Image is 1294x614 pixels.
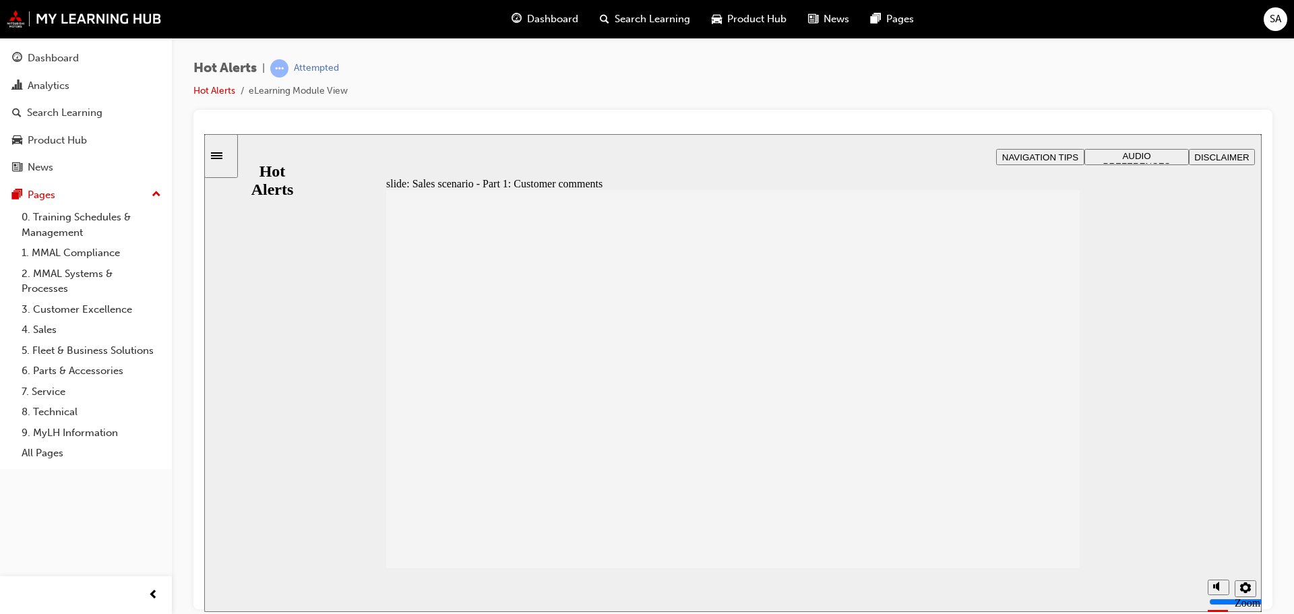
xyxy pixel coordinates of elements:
[12,53,22,65] span: guage-icon
[5,155,166,180] a: News
[701,5,797,33] a: car-iconProduct Hub
[1270,11,1281,27] span: SA
[16,423,166,443] a: 9. MyLH Information
[808,11,818,28] span: news-icon
[16,340,166,361] a: 5. Fleet & Business Solutions
[512,11,522,28] span: guage-icon
[193,85,235,96] a: Hot Alerts
[12,162,22,174] span: news-icon
[5,73,166,98] a: Analytics
[501,5,589,33] a: guage-iconDashboard
[16,264,166,299] a: 2. MMAL Systems & Processes
[798,18,874,28] span: NAVIGATION TIPS
[16,361,166,381] a: 6. Parts & Accessories
[28,133,87,148] div: Product Hub
[860,5,925,33] a: pages-iconPages
[1004,446,1025,461] button: Mute (Ctrl+Alt+M)
[797,5,860,33] a: news-iconNews
[12,107,22,119] span: search-icon
[270,59,288,78] span: learningRecordVerb_ATTEMPT-icon
[262,61,265,76] span: |
[1030,463,1056,499] label: Zoom to fit
[886,11,914,27] span: Pages
[193,61,257,76] span: Hot Alerts
[527,11,578,27] span: Dashboard
[600,11,609,28] span: search-icon
[28,187,55,203] div: Pages
[792,15,880,31] button: NAVIGATION TIPS
[880,15,985,31] button: AUDIO PREFERENCES
[249,84,348,99] li: eLearning Module View
[12,135,22,147] span: car-icon
[5,43,166,183] button: DashboardAnalyticsSearch LearningProduct HubNews
[5,46,166,71] a: Dashboard
[589,5,701,33] a: search-iconSearch Learning
[16,243,166,264] a: 1. MMAL Compliance
[712,11,722,28] span: car-icon
[16,207,166,243] a: 0. Training Schedules & Management
[152,186,161,204] span: up-icon
[727,11,787,27] span: Product Hub
[5,183,166,208] button: Pages
[28,160,53,175] div: News
[16,402,166,423] a: 8. Technical
[899,17,966,37] span: AUDIO PREFERENCES
[5,128,166,153] a: Product Hub
[16,319,166,340] a: 4. Sales
[990,18,1045,28] span: DISCLAIMER
[28,51,79,66] div: Dashboard
[16,443,166,464] a: All Pages
[28,78,69,94] div: Analytics
[1005,462,1092,473] input: volume
[294,62,339,75] div: Attempted
[871,11,881,28] span: pages-icon
[12,189,22,202] span: pages-icon
[1030,446,1052,463] button: Settings
[12,80,22,92] span: chart-icon
[7,10,162,28] img: mmal
[824,11,849,27] span: News
[148,587,158,604] span: prev-icon
[27,105,102,121] div: Search Learning
[5,100,166,125] a: Search Learning
[997,434,1051,478] div: misc controls
[615,11,690,27] span: Search Learning
[985,15,1051,31] button: DISCLAIMER
[1264,7,1287,31] button: SA
[16,381,166,402] a: 7. Service
[16,299,166,320] a: 3. Customer Excellence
